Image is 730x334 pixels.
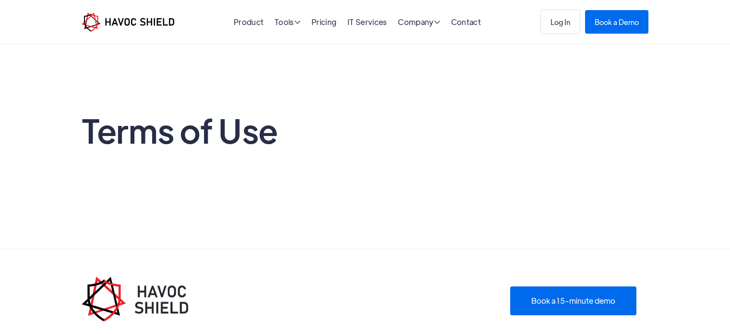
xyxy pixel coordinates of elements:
a: home [82,12,174,32]
a: IT Services [347,17,387,27]
a: Book a 15-minute demo [510,286,636,315]
div: Company [398,18,440,27]
a: Product [234,17,263,27]
a: Book a Demo [585,10,648,34]
div: Tools [275,18,300,27]
div: Company [398,18,440,27]
span:  [294,18,300,26]
a: Pricing [311,17,336,27]
a: Contact [451,17,481,27]
img: Havoc Shield logo [82,12,174,32]
h1: Terms of Use [82,111,649,148]
a: Log In [540,10,580,34]
div: Tools [275,18,300,27]
span:  [434,18,440,26]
